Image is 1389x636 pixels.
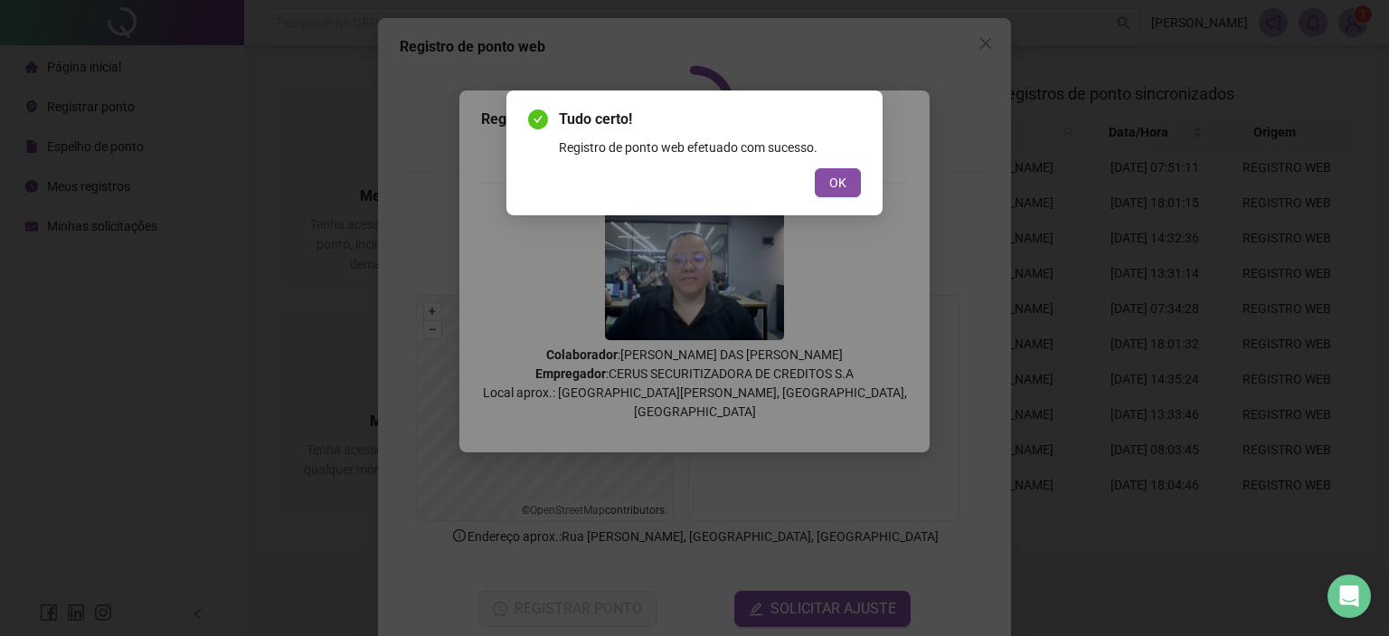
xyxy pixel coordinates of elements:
span: check-circle [528,109,548,129]
div: Open Intercom Messenger [1328,574,1371,618]
button: OK [815,168,861,197]
span: OK [829,173,846,193]
span: Tudo certo! [559,109,861,130]
div: Registro de ponto web efetuado com sucesso. [559,138,861,157]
